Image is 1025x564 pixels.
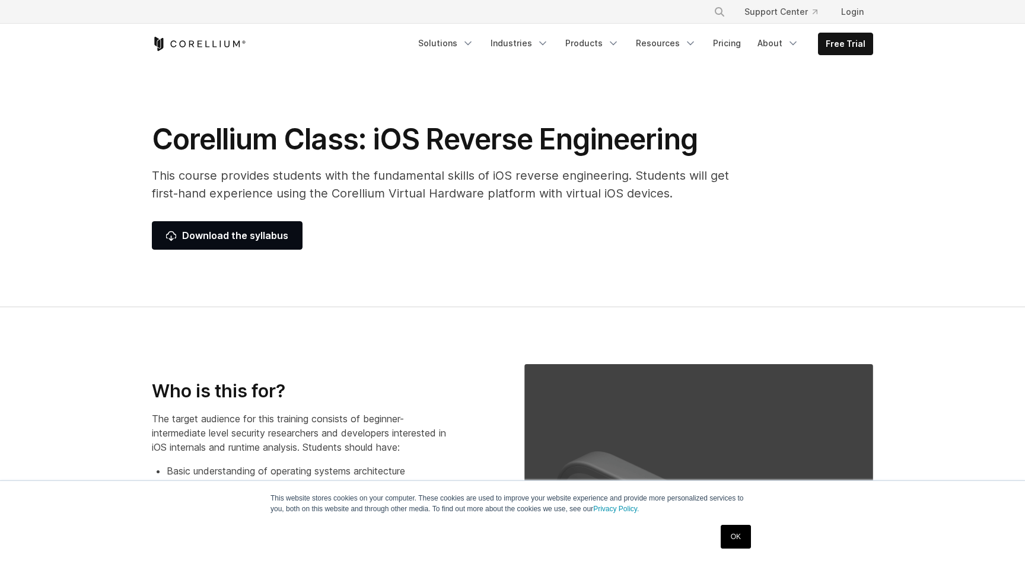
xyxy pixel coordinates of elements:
span: Download the syllabus [166,228,288,243]
a: Solutions [411,33,481,54]
a: Download the syllabus [152,221,303,250]
a: Resources [629,33,704,54]
button: Search [709,1,730,23]
a: OK [721,525,751,549]
a: Support Center [735,1,827,23]
div: Navigation Menu [411,33,873,55]
p: The target audience for this training consists of beginner-intermediate level security researcher... [152,412,456,454]
p: This website stores cookies on your computer. These cookies are used to improve your website expe... [270,493,755,514]
h1: Corellium Class: iOS Reverse Engineering [152,122,745,157]
div: Navigation Menu [699,1,873,23]
li: Basic understanding of operating systems architecture (userland/kernel separation) [167,464,456,492]
a: About [750,33,806,54]
a: Privacy Policy. [593,505,639,513]
p: This course provides students with the fundamental skills of iOS reverse engineering. Students wi... [152,167,745,202]
a: Corellium Home [152,37,246,51]
a: Free Trial [819,33,873,55]
a: Pricing [706,33,748,54]
h3: Who is this for? [152,380,456,403]
a: Products [558,33,626,54]
a: Industries [483,33,556,54]
a: Login [832,1,873,23]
